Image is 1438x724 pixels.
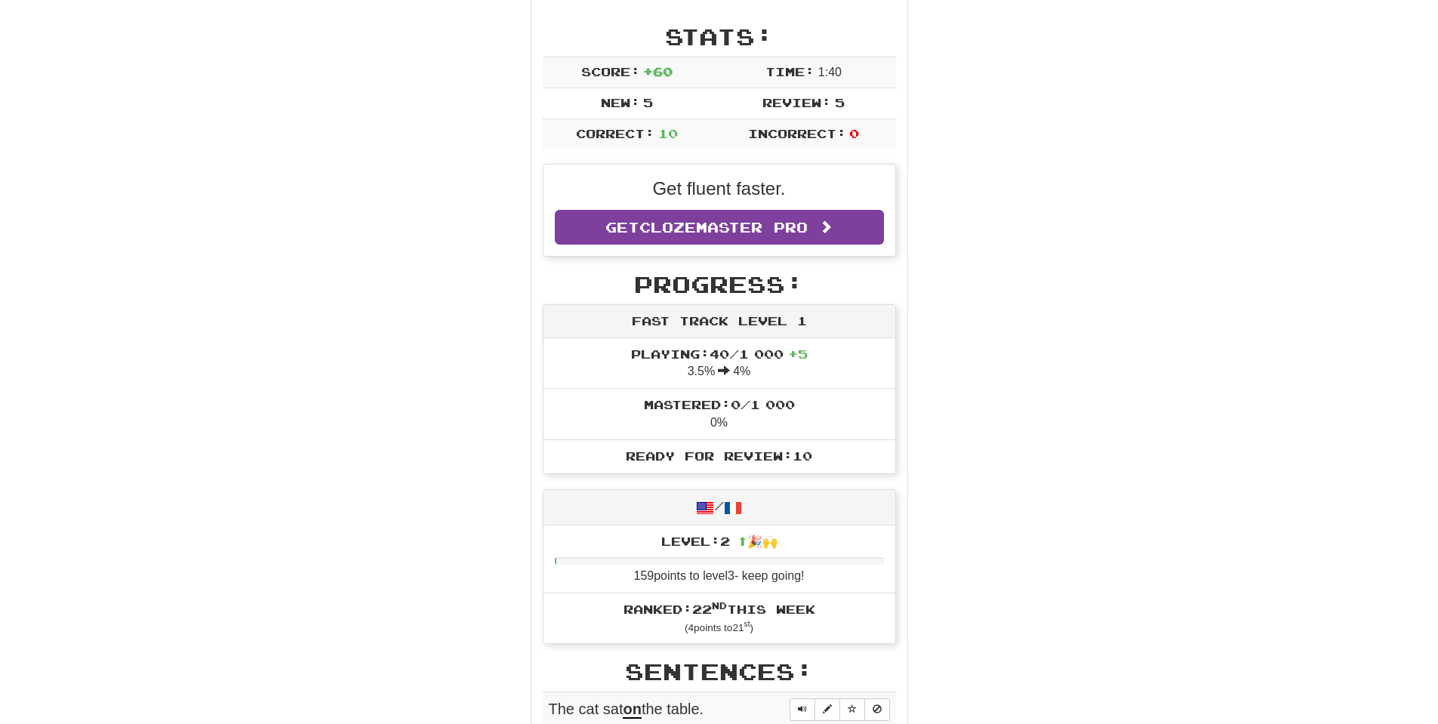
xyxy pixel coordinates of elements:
[543,659,896,684] h2: Sentences:
[543,525,895,593] li: 159 points to level 3 - keep going!
[849,126,859,140] span: 0
[543,490,895,525] div: /
[576,126,654,140] span: Correct:
[543,305,895,338] div: Fast Track Level 1
[543,272,896,297] h2: Progress:
[555,176,884,202] p: Get fluent faster.
[639,219,808,236] span: Clozemaster Pro
[644,397,795,411] span: Mastered: 0 / 1 000
[744,620,750,628] sup: st
[765,64,814,79] span: Time:
[543,388,895,440] li: 0%
[762,95,831,109] span: Review:
[658,126,678,140] span: 10
[839,698,865,721] button: Toggle favorite
[712,600,727,611] sup: nd
[549,701,704,719] span: The cat sat the table.
[790,698,815,721] button: Play sentence audio
[685,622,753,633] small: ( 4 points to 21 )
[543,24,896,49] h2: Stats:
[643,95,653,109] span: 5
[730,534,778,548] span: ⬆🎉🙌
[788,347,808,361] span: + 5
[814,698,840,721] button: Edit sentence
[581,64,640,79] span: Score:
[601,95,640,109] span: New:
[623,701,641,719] u: on
[661,534,778,548] span: Level: 2
[818,66,842,79] span: 1 : 40
[631,347,808,361] span: Playing: 40 / 1 000
[626,448,812,463] span: Ready for Review: 10
[835,95,845,109] span: 5
[624,602,815,616] span: Ranked: 22 this week
[790,698,890,721] div: Sentence controls
[748,126,846,140] span: Incorrect:
[643,64,673,79] span: + 60
[543,338,895,390] li: 3.5% 4%
[555,210,884,245] a: GetClozemaster Pro
[864,698,890,721] button: Toggle ignore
